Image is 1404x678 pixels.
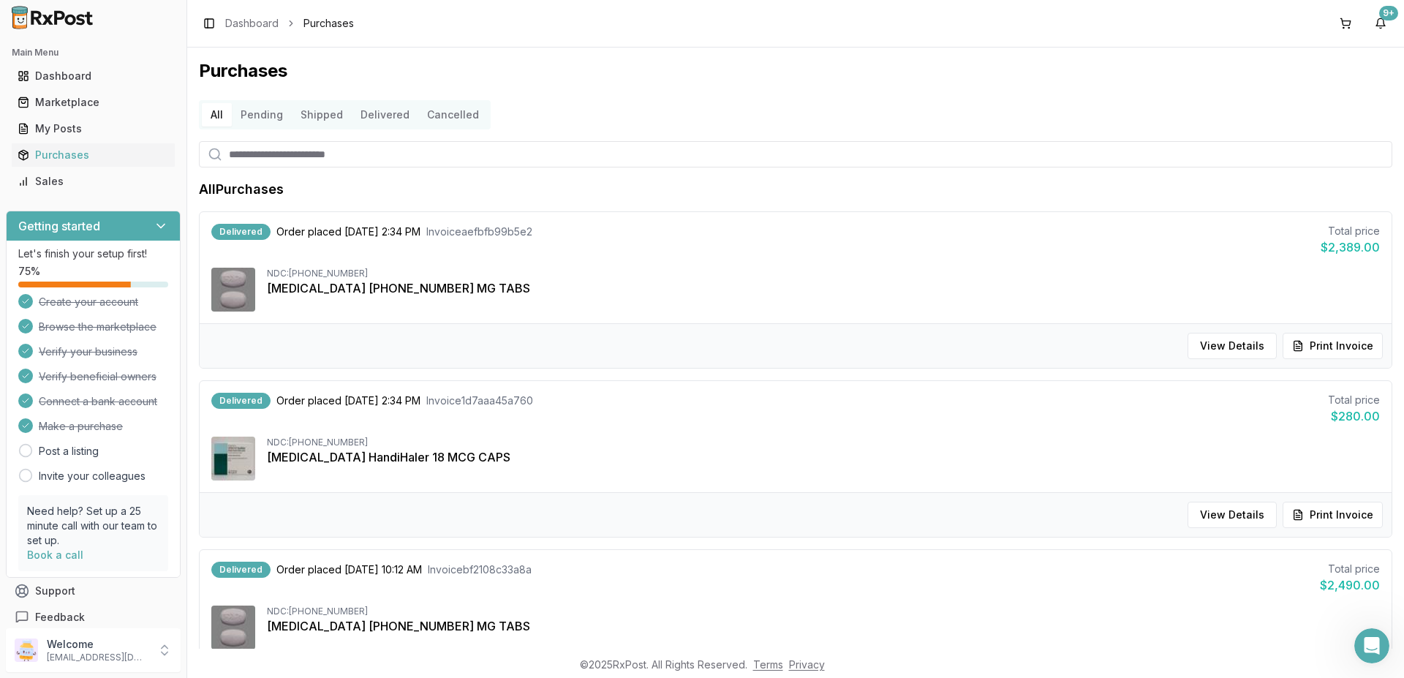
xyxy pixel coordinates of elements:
span: Invoice 1d7aaa45a760 [426,393,533,408]
div: $280.00 [1328,407,1380,425]
p: Let's finish your setup first! [18,246,168,261]
div: NDC: [PHONE_NUMBER] [267,268,1380,279]
div: Delivered [211,562,271,578]
button: View Details [1188,502,1277,528]
button: 9+ [1369,12,1392,35]
nav: breadcrumb [225,16,354,31]
button: Pending [232,103,292,127]
button: Dashboard [6,64,181,88]
p: Welcome [47,637,148,652]
div: Total price [1320,562,1380,576]
button: Delivered [352,103,418,127]
p: [EMAIL_ADDRESS][DOMAIN_NAME] [47,652,148,663]
span: Order placed [DATE] 2:34 PM [276,393,420,408]
div: NDC: [PHONE_NUMBER] [267,606,1380,617]
div: [MEDICAL_DATA] [PHONE_NUMBER] MG TABS [267,279,1380,297]
a: Privacy [789,658,825,671]
span: Make a purchase [39,419,123,434]
button: Support [6,578,181,604]
a: Purchases [12,142,175,168]
button: Feedback [6,604,181,630]
button: Cancelled [418,103,488,127]
button: View Details [1188,333,1277,359]
span: Verify beneficial owners [39,369,156,384]
button: Marketplace [6,91,181,114]
div: [MEDICAL_DATA] HandiHaler 18 MCG CAPS [267,448,1380,466]
div: Purchases [18,148,169,162]
a: Post a listing [39,444,99,459]
span: Connect a bank account [39,394,157,409]
button: Sales [6,170,181,193]
a: Marketplace [12,89,175,116]
h1: Purchases [199,59,1392,83]
a: Dashboard [225,16,279,31]
button: Print Invoice [1283,502,1383,528]
div: Total price [1328,393,1380,407]
span: Order placed [DATE] 10:12 AM [276,562,422,577]
span: 75 % [18,264,40,279]
img: User avatar [15,639,38,662]
a: Sales [12,168,175,195]
button: Print Invoice [1283,333,1383,359]
span: Purchases [303,16,354,31]
img: Triumeq 600-50-300 MG TABS [211,606,255,649]
a: Dashboard [12,63,175,89]
span: Invoice bf2108c33a8a [428,562,532,577]
div: [MEDICAL_DATA] [PHONE_NUMBER] MG TABS [267,617,1380,635]
img: RxPost Logo [6,6,99,29]
div: $2,490.00 [1320,576,1380,594]
div: Delivered [211,393,271,409]
span: Browse the marketplace [39,320,156,334]
span: Verify your business [39,344,137,359]
h3: Getting started [18,217,100,235]
div: Delivered [211,224,271,240]
div: Marketplace [18,95,169,110]
img: Triumeq 600-50-300 MG TABS [211,268,255,312]
a: Invite your colleagues [39,469,146,483]
div: My Posts [18,121,169,136]
img: Spiriva HandiHaler 18 MCG CAPS [211,437,255,481]
button: All [202,103,232,127]
span: Create your account [39,295,138,309]
div: Total price [1321,224,1380,238]
div: Sales [18,174,169,189]
div: NDC: [PHONE_NUMBER] [267,437,1380,448]
div: $2,389.00 [1321,238,1380,256]
a: Book a call [27,549,83,561]
span: Feedback [35,610,85,625]
h1: All Purchases [199,179,284,200]
span: Invoice aefbfb99b5e2 [426,225,532,239]
h2: Main Menu [12,47,175,59]
span: Order placed [DATE] 2:34 PM [276,225,420,239]
iframe: Intercom live chat [1354,628,1389,663]
div: 9+ [1379,6,1398,20]
button: My Posts [6,117,181,140]
a: My Posts [12,116,175,142]
button: Shipped [292,103,352,127]
div: Dashboard [18,69,169,83]
p: Need help? Set up a 25 minute call with our team to set up. [27,504,159,548]
a: Terms [753,658,783,671]
button: Purchases [6,143,181,167]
